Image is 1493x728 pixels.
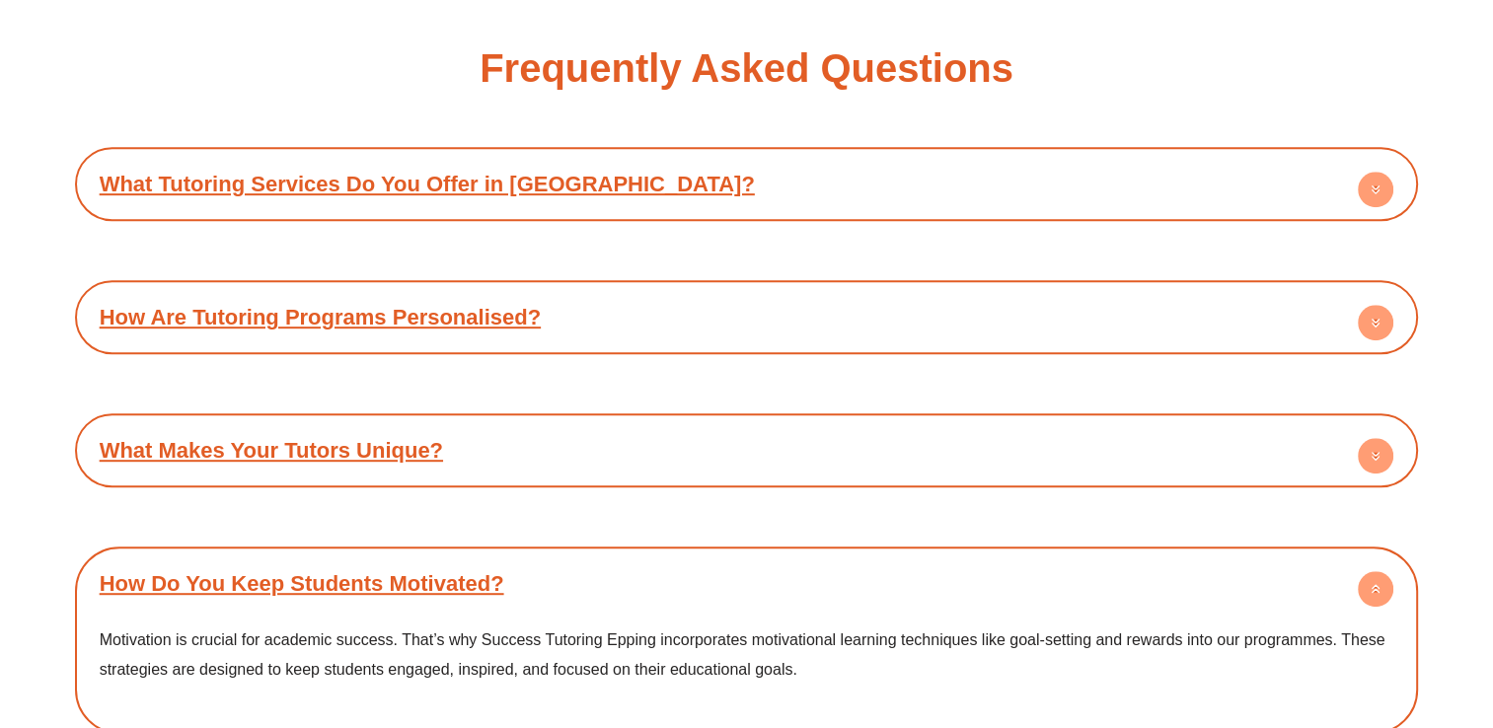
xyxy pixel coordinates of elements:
div: What Makes Your Tutors Unique? [85,423,1409,477]
a: How Do You Keep Students Motivated? [100,571,504,596]
iframe: Chat Widget [1394,633,1493,728]
div: How Do You Keep Students Motivated? [85,611,1409,724]
div: How Are Tutoring Programs Personalised? [85,290,1409,344]
h2: Frequently Asked Questions [480,48,1013,88]
a: How Are Tutoring Programs Personalised? [100,305,541,329]
div: How Do You Keep Students Motivated? [85,556,1409,611]
a: What Makes Your Tutors Unique? [100,438,443,463]
span: Motivation is crucial for academic success. That’s why Success Tutoring Epping incorporates motiv... [100,631,1385,678]
div: What Tutoring Services Do You Offer in [GEOGRAPHIC_DATA]? [85,157,1409,211]
a: What Tutoring Services Do You Offer in [GEOGRAPHIC_DATA]? [100,172,755,196]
